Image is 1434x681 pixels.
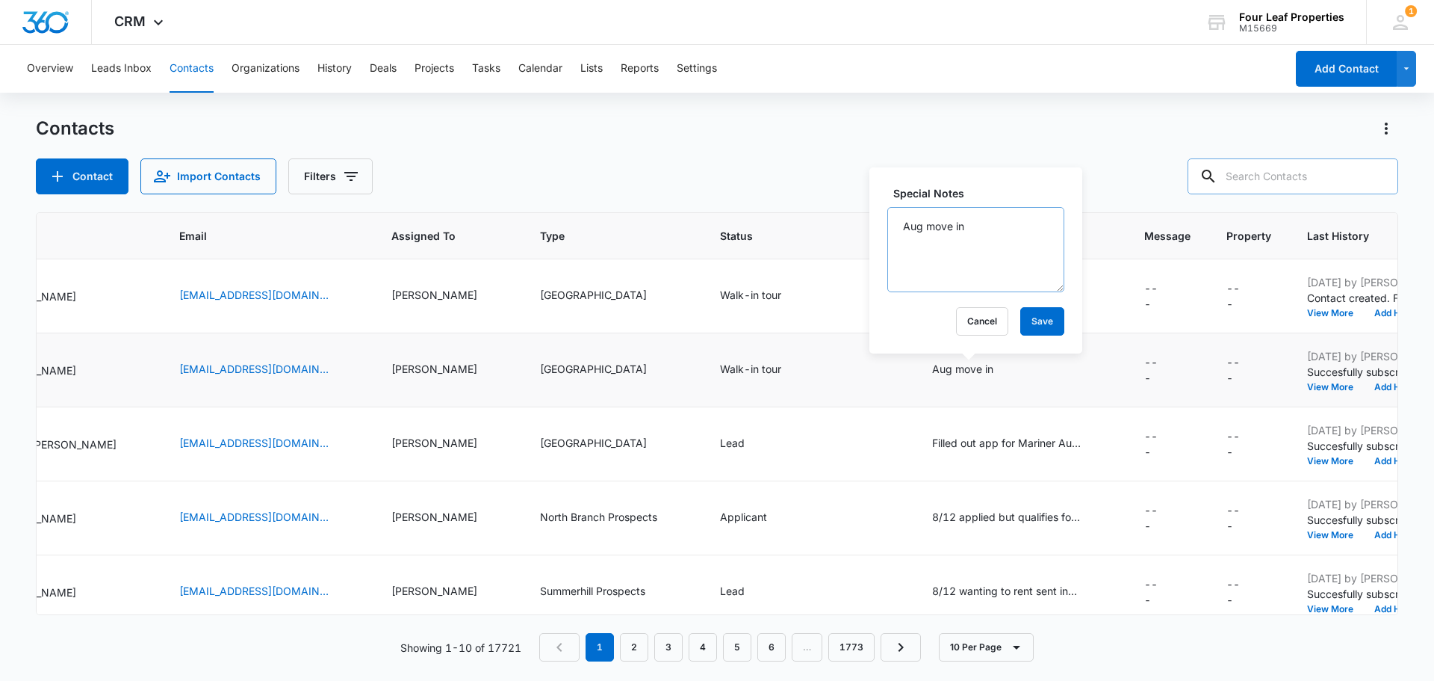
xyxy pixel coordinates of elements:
[1226,502,1244,534] div: ---
[288,158,373,194] button: Filters
[370,45,397,93] button: Deals
[887,207,1064,292] textarea: Aug move in
[720,435,745,451] div: Lead
[140,158,276,194] button: Import Contacts
[1226,354,1244,386] div: ---
[232,45,299,93] button: Organizations
[540,228,662,244] span: Type
[932,509,1081,525] div: 8/12 applied but qualifies for home at $1200 or less. [GEOGRAPHIC_DATA] for now until I get home ...
[620,633,648,662] a: Page 2
[1144,228,1191,244] span: Message
[540,509,684,527] div: Type - North Branch Prospects - Select to Edit Field
[1020,307,1064,336] button: Save
[179,583,329,599] a: [EMAIL_ADDRESS][DOMAIN_NAME]
[723,633,751,662] a: Page 5
[720,583,745,599] div: Lead
[540,287,647,303] div: [GEOGRAPHIC_DATA]
[1226,502,1271,534] div: Property - - Select to Edit Field
[540,583,672,601] div: Type - Summerhill Prospects - Select to Edit Field
[540,287,674,305] div: Type - Bluewood Ranch Prospect - Select to Edit Field
[540,361,674,379] div: Type - Bluewood Ranch Prospect - Select to Edit Field
[1226,428,1244,460] div: ---
[1307,309,1364,318] button: View More
[689,633,717,662] a: Page 4
[932,361,1020,379] div: Special Notes - Aug move in - Select to Edit Field
[1226,576,1271,608] div: Property - - Select to Edit Field
[1226,228,1271,244] span: Property
[932,435,1108,453] div: Special Notes - Filled out app for Mariner Aug move in - Select to Edit Field
[932,583,1081,599] div: 8/12 wanting to rent sent invite to open house KM
[1226,354,1271,386] div: Property - - Select to Edit Field
[391,228,482,244] span: Assigned To
[1226,576,1244,608] div: ---
[540,509,657,525] div: North Branch Prospects
[720,435,772,453] div: Status - Lead - Select to Edit Field
[179,361,356,379] div: Email - jasminelharmon@gmail.com - Select to Edit Field
[391,287,477,303] div: [PERSON_NAME]
[1307,457,1364,466] button: View More
[828,633,875,662] a: Page 1773
[720,361,781,377] div: Walk-in tour
[1307,605,1364,614] button: View More
[1226,280,1271,312] div: Property - - Select to Edit Field
[1144,502,1164,534] div: ---
[317,45,352,93] button: History
[720,583,772,601] div: Status - Lead - Select to Edit Field
[881,633,921,662] a: Next Page
[939,633,1034,662] button: 10 Per Page
[179,361,329,377] a: [EMAIL_ADDRESS][DOMAIN_NAME]
[720,228,875,244] span: Status
[391,361,477,377] div: [PERSON_NAME]
[391,287,504,305] div: Assigned To - Felicia Johnson - Select to Edit Field
[391,509,504,527] div: Assigned To - Kelly Mursch - Select to Edit Field
[539,633,921,662] nav: Pagination
[540,435,647,451] div: [GEOGRAPHIC_DATA]
[893,185,1070,201] label: Special Notes
[932,583,1108,601] div: Special Notes - 8/12 wanting to rent sent invite to open house KM - Select to Edit Field
[1405,5,1417,17] span: 1
[518,45,562,93] button: Calendar
[179,509,356,527] div: Email - brandoncrandall970@gmail.com - Select to Edit Field
[36,158,128,194] button: Add Contact
[391,583,504,601] div: Assigned To - Kelly Mursch - Select to Edit Field
[179,509,329,525] a: [EMAIL_ADDRESS][DOMAIN_NAME]
[179,287,329,303] a: [EMAIL_ADDRESS][DOMAIN_NAME]
[540,583,645,599] div: Summerhill Prospects
[720,509,794,527] div: Status - Applicant - Select to Edit Field
[677,45,717,93] button: Settings
[27,45,73,93] button: Overview
[1144,428,1191,460] div: Message - - Select to Edit Field
[1144,576,1164,608] div: ---
[1374,117,1398,141] button: Actions
[621,45,659,93] button: Reports
[586,633,614,662] em: 1
[179,583,356,601] div: Email - sammyjeter@hotmail.com - Select to Edit Field
[179,435,329,451] a: [EMAIL_ADDRESS][DOMAIN_NAME]
[1226,280,1244,312] div: ---
[540,435,674,453] div: Type - Bluewood Ranch Prospect - Select to Edit Field
[654,633,683,662] a: Page 3
[391,435,504,453] div: Assigned To - Felicia Johnson - Select to Edit Field
[391,583,477,599] div: [PERSON_NAME]
[179,287,356,305] div: Email - matthewbuzzell6@gmail.com - Select to Edit Field
[36,117,114,140] h1: Contacts
[540,361,647,377] div: [GEOGRAPHIC_DATA]
[932,361,993,377] div: Aug move in
[1405,5,1417,17] div: notifications count
[1144,354,1164,386] div: ---
[179,435,356,453] div: Email - disney172@gmail.com - Select to Edit Field
[391,509,477,525] div: [PERSON_NAME]
[1307,531,1364,540] button: View More
[932,509,1108,527] div: Special Notes - 8/12 applied but qualifies for home at $1200 or less. Cancelling for now until I ...
[1239,11,1344,23] div: account name
[932,435,1081,451] div: Filled out app for Mariner Aug move in
[472,45,500,93] button: Tasks
[720,287,781,303] div: Walk-in tour
[1226,428,1271,460] div: Property - - Select to Edit Field
[391,435,477,451] div: [PERSON_NAME]
[1144,280,1191,312] div: Message - - Select to Edit Field
[400,640,521,656] p: Showing 1-10 of 17721
[1188,158,1398,194] input: Search Contacts
[1296,51,1397,87] button: Add Contact
[415,45,454,93] button: Projects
